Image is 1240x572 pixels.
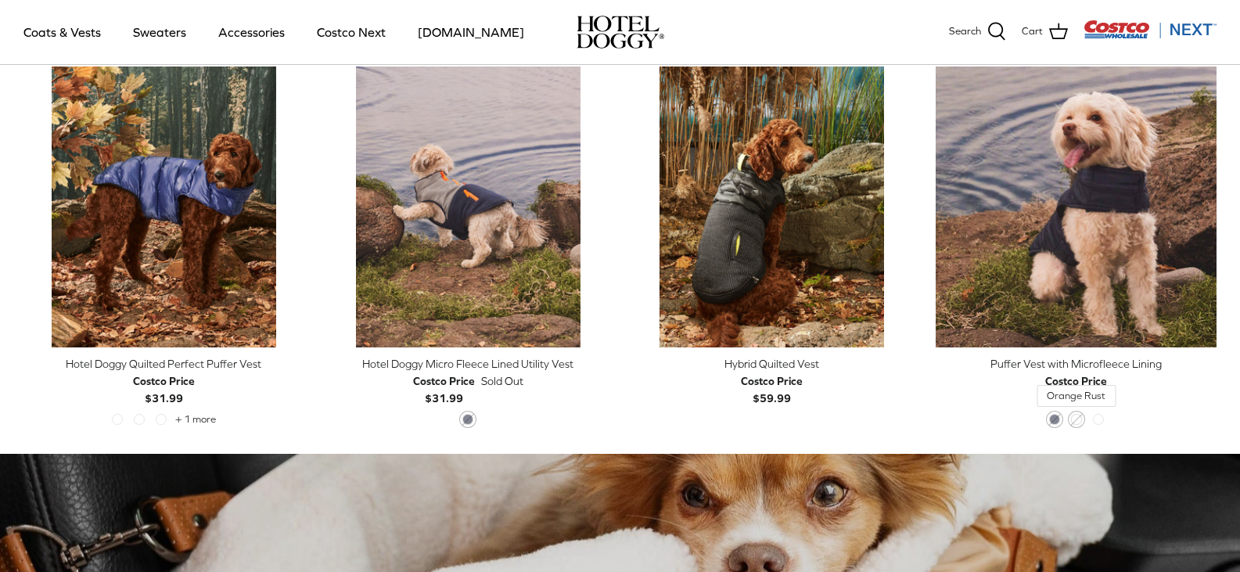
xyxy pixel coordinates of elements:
[1084,30,1217,41] a: Visit Costco Next
[413,372,475,405] b: $31.99
[1045,372,1107,390] div: Costco Price
[577,16,664,49] img: hoteldoggycom
[481,372,523,390] span: Sold Out
[1045,372,1107,405] b: $28.99
[632,355,913,408] a: Hybrid Quilted Vest Costco Price$59.99
[936,355,1217,372] div: Puffer Vest with Microfleece Lining
[23,67,304,347] a: Hotel Doggy Quilted Perfect Puffer Vest
[949,22,1006,42] a: Search
[632,355,913,372] div: Hybrid Quilted Vest
[404,5,538,59] a: [DOMAIN_NAME]
[23,355,304,372] div: Hotel Doggy Quilted Perfect Puffer Vest
[413,372,475,390] div: Costco Price
[1022,22,1068,42] a: Cart
[741,372,803,390] div: Costco Price
[119,5,200,59] a: Sweaters
[175,414,216,425] span: + 1 more
[1084,20,1217,39] img: Costco Next
[936,355,1217,408] a: Puffer Vest with Microfleece Lining Costco Price$28.99
[328,355,609,408] a: Hotel Doggy Micro Fleece Lined Utility Vest Costco Price$31.99 Sold Out
[204,5,299,59] a: Accessories
[133,372,195,405] b: $31.99
[1022,23,1043,40] span: Cart
[328,67,609,347] a: Hotel Doggy Micro Fleece Lined Utility Vest
[133,372,195,390] div: Costco Price
[936,67,1217,347] a: Puffer Vest with Microfleece Lining
[741,372,803,405] b: $59.99
[23,355,304,408] a: Hotel Doggy Quilted Perfect Puffer Vest Costco Price$31.99
[9,5,115,59] a: Coats & Vests
[632,67,913,347] a: Hybrid Quilted Vest
[328,355,609,372] div: Hotel Doggy Micro Fleece Lined Utility Vest
[303,5,400,59] a: Costco Next
[949,23,981,40] span: Search
[577,16,664,49] a: hoteldoggy.com hoteldoggycom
